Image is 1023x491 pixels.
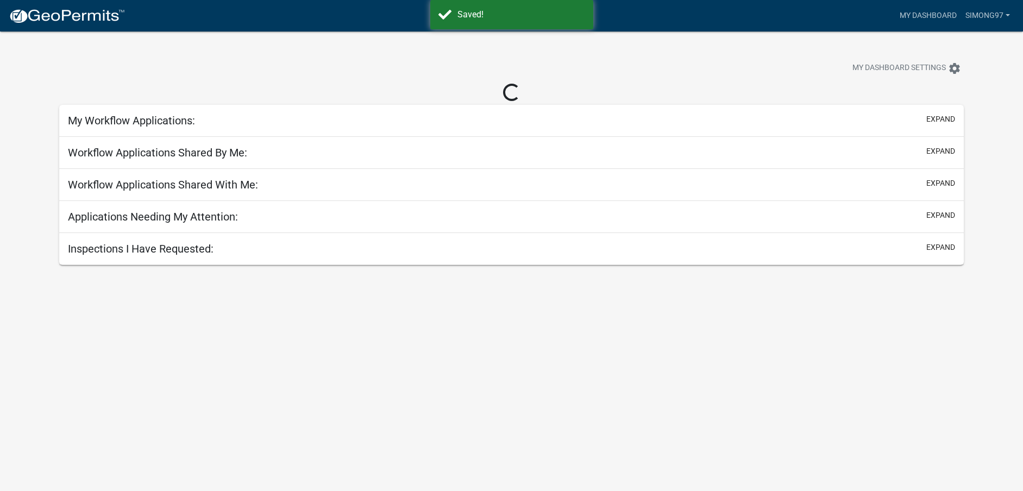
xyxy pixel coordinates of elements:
[961,5,1014,26] a: simong97
[68,146,247,159] h5: Workflow Applications Shared By Me:
[895,5,961,26] a: My Dashboard
[926,146,955,157] button: expand
[844,58,970,79] button: My Dashboard Settingssettings
[948,62,961,75] i: settings
[68,178,258,191] h5: Workflow Applications Shared With Me:
[926,242,955,253] button: expand
[68,242,214,255] h5: Inspections I Have Requested:
[68,114,195,127] h5: My Workflow Applications:
[457,8,585,21] div: Saved!
[852,62,946,75] span: My Dashboard Settings
[926,114,955,125] button: expand
[926,210,955,221] button: expand
[68,210,238,223] h5: Applications Needing My Attention:
[926,178,955,189] button: expand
